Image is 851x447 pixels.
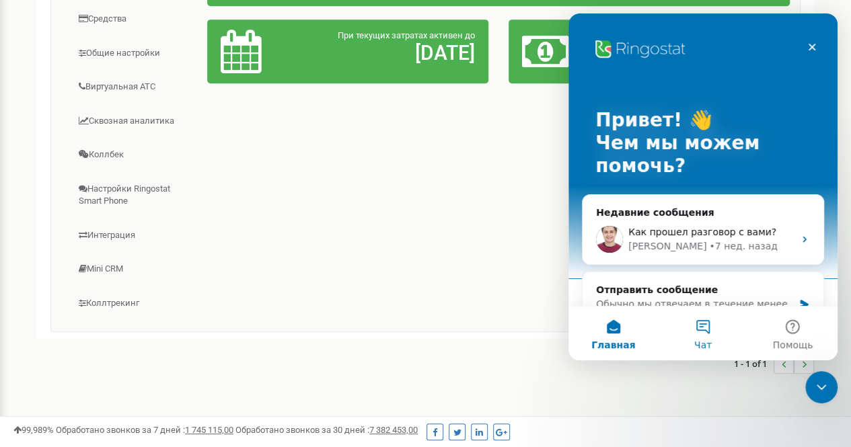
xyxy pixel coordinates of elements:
[312,42,475,64] h2: [DATE]
[61,37,208,70] a: Общие настройки
[185,425,233,435] u: 1 745 115,00
[13,425,54,435] span: 99,989%
[61,219,208,252] a: Интеграция
[61,287,208,320] a: Коллтрекинг
[568,13,838,360] iframe: Intercom live chat
[61,173,208,218] a: Настройки Ringostat Smart Phone
[61,253,208,286] a: Mini CRM
[61,3,208,36] a: Средства
[805,371,838,403] iframe: Intercom live chat
[369,425,418,435] u: 7 382 453,00
[338,30,475,40] span: При текущих затратах активен до
[235,425,418,435] span: Обработано звонков за 30 дней :
[61,71,208,104] a: Виртуальная АТС
[734,354,774,374] span: 1 - 1 of 1
[61,105,208,138] a: Сквозная аналитика
[56,425,233,435] span: Обработано звонков за 7 дней :
[734,340,814,387] nav: ...
[61,138,208,171] a: Коллбек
